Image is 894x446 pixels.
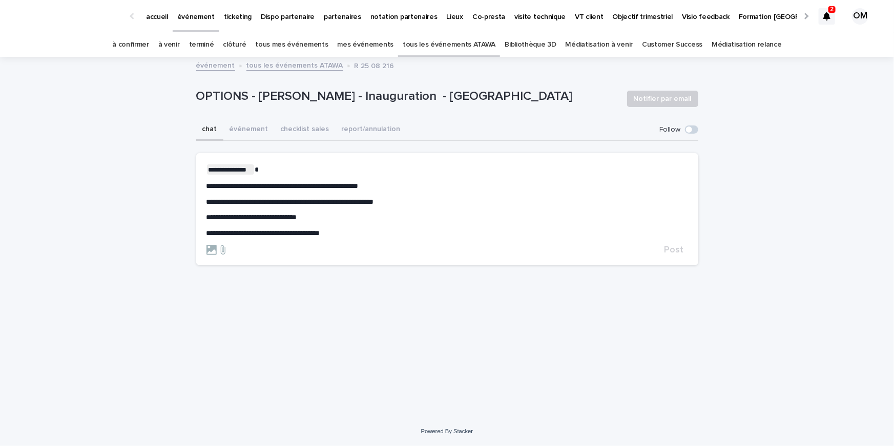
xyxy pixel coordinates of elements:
[223,33,246,57] a: clôturé
[196,59,235,71] a: événement
[505,33,556,57] a: Bibliothèque 3D
[223,119,275,141] button: événement
[189,33,214,57] a: terminé
[196,89,619,104] p: OPTIONS - [PERSON_NAME] - Inauguration - [GEOGRAPHIC_DATA]
[819,8,835,25] div: 2
[196,119,223,141] button: chat
[337,33,393,57] a: mes événements
[275,119,336,141] button: checklist sales
[403,33,495,57] a: tous les événements ATAWA
[660,245,688,254] button: Post
[20,6,120,27] img: Ls34BcGeRexTGTNfXpUC
[566,33,633,57] a: Médiatisation à venir
[255,33,328,57] a: tous mes événements
[660,125,681,134] p: Follow
[830,6,834,13] p: 2
[852,8,868,25] div: OM
[336,119,407,141] button: report/annulation
[712,33,782,57] a: Médiatisation relance
[355,59,394,71] p: R 25 08 216
[246,59,343,71] a: tous les événements ATAWA
[627,91,698,107] button: Notifier par email
[642,33,702,57] a: Customer Success
[664,245,684,254] span: Post
[112,33,149,57] a: à confirmer
[158,33,180,57] a: à venir
[421,428,473,434] a: Powered By Stacker
[634,94,692,104] span: Notifier par email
